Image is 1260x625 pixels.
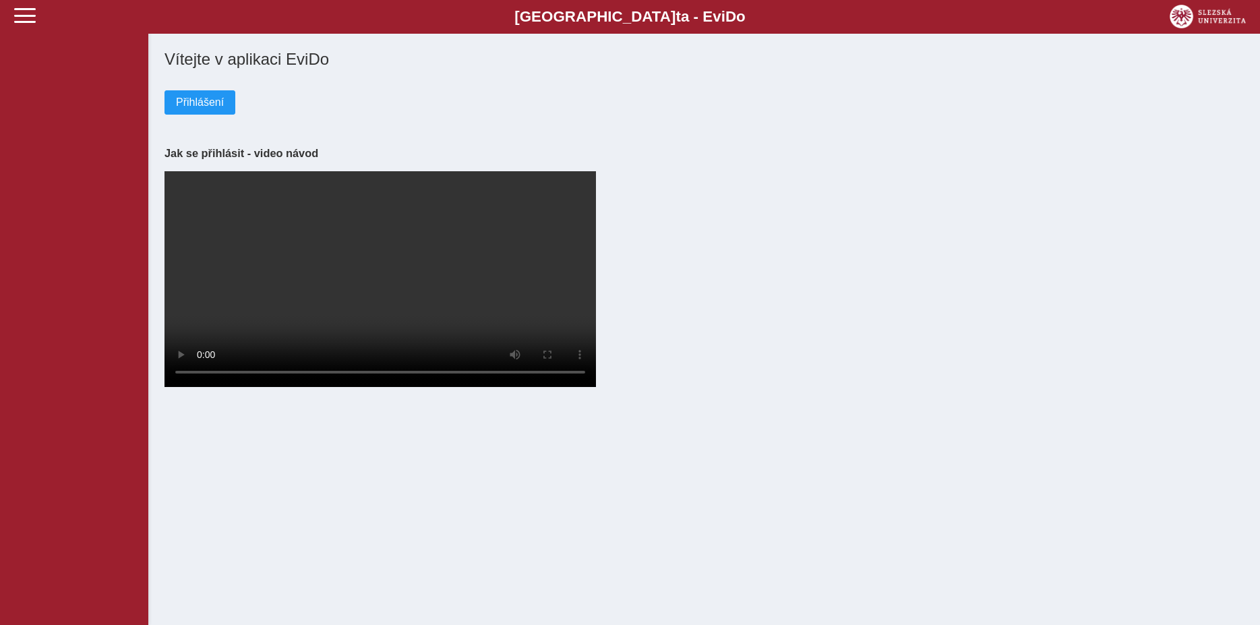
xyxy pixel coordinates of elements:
span: D [725,8,736,25]
span: Přihlášení [176,96,224,109]
b: [GEOGRAPHIC_DATA] a - Evi [40,8,1220,26]
video: Your browser does not support the video tag. [164,171,596,387]
button: Přihlášení [164,90,235,115]
h3: Jak se přihlásit - video návod [164,147,1244,160]
h1: Vítejte v aplikaci EviDo [164,50,1244,69]
span: t [676,8,680,25]
span: o [736,8,746,25]
img: logo_web_su.png [1170,5,1246,28]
